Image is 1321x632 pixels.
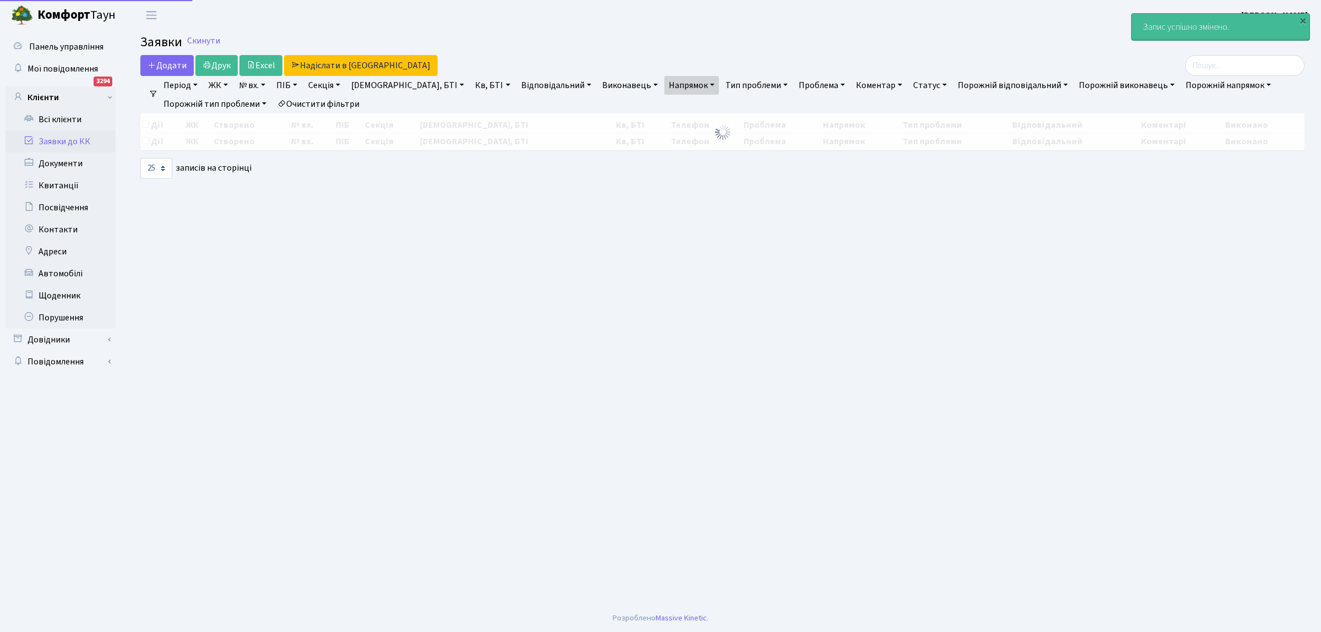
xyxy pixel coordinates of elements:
[721,76,792,95] a: Тип проблеми
[1241,9,1308,21] b: [PERSON_NAME]
[714,123,732,141] img: Обробка...
[138,6,165,24] button: Переключити навігацію
[347,76,468,95] a: [DEMOGRAPHIC_DATA], БТІ
[6,58,116,80] a: Мої повідомлення3294
[140,158,172,179] select: записів на сторінці
[284,55,438,76] a: Надіслати в [GEOGRAPHIC_DATA]
[239,55,282,76] a: Excel
[794,76,849,95] a: Проблема
[664,76,719,95] a: Напрямок
[6,152,116,175] a: Документи
[6,263,116,285] a: Автомобілі
[140,55,194,76] a: Додати
[6,130,116,152] a: Заявки до КК
[204,76,232,95] a: ЖК
[6,175,116,197] a: Квитанції
[909,76,951,95] a: Статус
[1297,15,1308,26] div: ×
[6,219,116,241] a: Контакти
[6,307,116,329] a: Порушення
[94,77,112,86] div: 3294
[6,329,116,351] a: Довідники
[656,612,707,624] a: Massive Kinetic
[304,76,345,95] a: Секція
[273,95,364,113] a: Очистити фільтри
[29,41,103,53] span: Панель управління
[1074,76,1179,95] a: Порожній виконавець
[6,108,116,130] a: Всі клієнти
[272,76,302,95] a: ПІБ
[37,6,116,25] span: Таун
[6,197,116,219] a: Посвідчення
[28,63,98,75] span: Мої повідомлення
[613,612,708,624] div: Розроблено .
[159,95,271,113] a: Порожній тип проблеми
[187,36,220,46] a: Скинути
[148,59,187,72] span: Додати
[851,76,907,95] a: Коментар
[6,86,116,108] a: Клієнти
[1241,9,1308,22] a: [PERSON_NAME]
[6,285,116,307] a: Щоденник
[6,36,116,58] a: Панель управління
[140,158,252,179] label: записів на сторінці
[517,76,596,95] a: Відповідальний
[159,76,202,95] a: Період
[6,241,116,263] a: Адреси
[953,76,1072,95] a: Порожній відповідальний
[1132,14,1309,40] div: Запис успішно змінено.
[37,6,90,24] b: Комфорт
[6,351,116,373] a: Повідомлення
[1185,55,1304,76] input: Пошук...
[1181,76,1275,95] a: Порожній напрямок
[11,4,33,26] img: logo.png
[234,76,270,95] a: № вх.
[140,32,182,52] span: Заявки
[471,76,514,95] a: Кв, БТІ
[598,76,662,95] a: Виконавець
[195,55,238,76] a: Друк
